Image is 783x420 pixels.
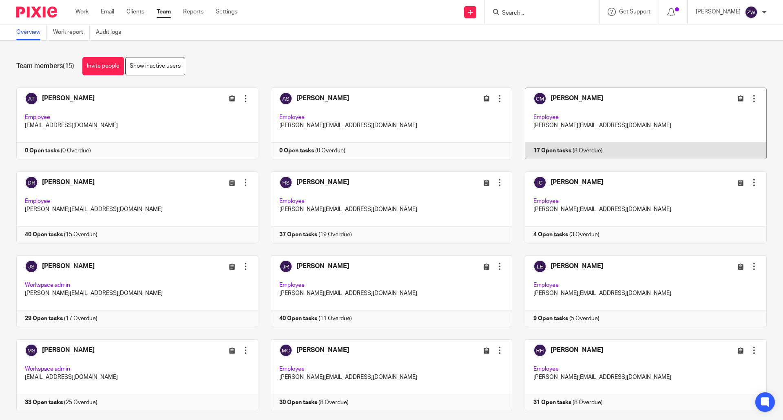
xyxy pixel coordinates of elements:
[183,8,203,16] a: Reports
[16,7,57,18] img: Pixie
[82,57,124,75] a: Invite people
[125,57,185,75] a: Show inactive users
[501,10,575,17] input: Search
[216,8,237,16] a: Settings
[53,24,90,40] a: Work report
[619,9,650,15] span: Get Support
[63,63,74,69] span: (15)
[101,8,114,16] a: Email
[745,6,758,19] img: svg%3E
[96,24,127,40] a: Audit logs
[696,8,741,16] p: [PERSON_NAME]
[16,24,47,40] a: Overview
[157,8,171,16] a: Team
[75,8,88,16] a: Work
[126,8,144,16] a: Clients
[16,62,74,70] h1: Team members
